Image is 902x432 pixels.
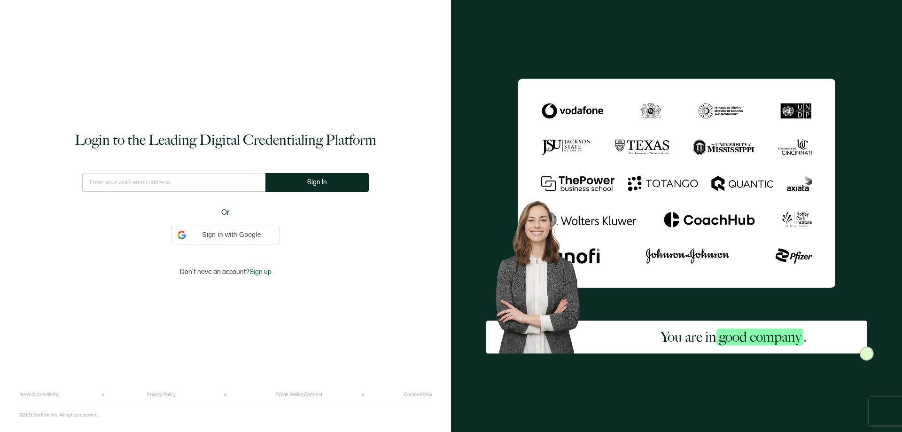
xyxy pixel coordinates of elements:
p: Don't have an account? [180,268,272,276]
span: Sign In [307,179,327,186]
span: Or [221,207,230,219]
input: Enter your work email address [82,173,265,192]
span: Sign in with Google [190,230,273,240]
a: Online Selling Contract [276,392,322,398]
img: Sertifier Login [860,346,874,361]
div: Sign in with Google [171,226,280,244]
a: Cookie Policy [404,392,432,398]
a: Privacy Policy [147,392,176,398]
span: good company [716,329,803,346]
button: Sign In [265,173,369,192]
a: Terms & Conditions [19,392,59,398]
span: Sign up [249,268,272,276]
p: ©2025 Sertifier Inc.. All rights reserved. [19,412,99,418]
img: Sertifier Login - You are in <span class="strong-h">good company</span>. Hero [486,193,600,353]
img: Sertifier Login - You are in <span class="strong-h">good company</span>. [518,79,835,288]
h1: Login to the Leading Digital Credentialing Platform [75,131,376,149]
h2: You are in . [661,328,807,346]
